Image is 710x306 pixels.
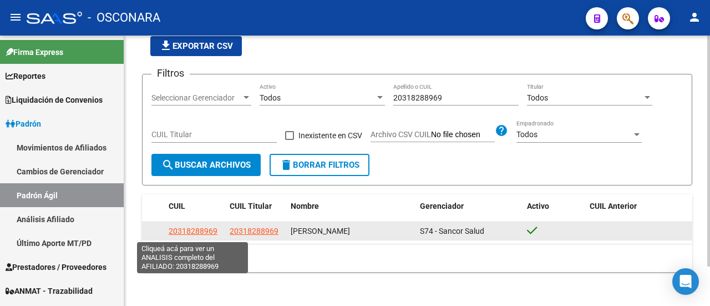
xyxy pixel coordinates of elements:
datatable-header-cell: CUIL Anterior [585,194,692,218]
span: S74 - Sancor Salud [420,227,484,235]
span: Liquidación de Convenios [6,94,103,106]
button: Buscar Archivos [151,154,261,176]
datatable-header-cell: CUIL Titular [225,194,286,218]
datatable-header-cell: Gerenciador [415,194,523,218]
mat-icon: file_download [159,39,173,52]
div: 1 total [142,244,692,272]
button: Exportar CSV [150,36,242,56]
span: Reportes [6,70,45,82]
input: Archivo CSV CUIL [431,130,495,140]
span: 20318288969 [230,227,278,235]
span: Buscar Archivos [161,160,251,170]
datatable-header-cell: Nombre [286,194,415,218]
span: Nombre [291,202,319,210]
div: Open Intercom Messenger [672,268,699,295]
mat-icon: delete [280,158,293,172]
span: CUIL Titular [230,202,272,210]
h3: Filtros [151,66,190,81]
datatable-header-cell: CUIL [164,194,225,218]
span: Gerenciador [420,202,464,210]
mat-icon: search [161,158,175,172]
mat-icon: person [688,11,701,24]
span: Firma Express [6,46,63,58]
span: Prestadores / Proveedores [6,261,106,273]
span: Todos [516,130,537,139]
span: CUIL Anterior [590,202,637,210]
span: Activo [527,202,549,210]
span: Exportar CSV [159,41,233,51]
span: Padrón [6,118,41,130]
span: Seleccionar Gerenciador [151,93,241,103]
span: Todos [527,93,548,102]
span: Archivo CSV CUIL [371,130,431,139]
span: 20318288969 [169,227,217,235]
mat-icon: help [495,124,508,137]
span: [PERSON_NAME] [291,227,350,235]
datatable-header-cell: Activo [523,194,585,218]
mat-icon: menu [9,11,22,24]
span: CUIL [169,202,185,210]
span: Inexistente en CSV [298,129,362,142]
span: Todos [260,93,281,102]
span: - OSCONARA [88,6,160,30]
span: ANMAT - Trazabilidad [6,285,93,297]
span: Borrar Filtros [280,160,359,170]
button: Borrar Filtros [270,154,369,176]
